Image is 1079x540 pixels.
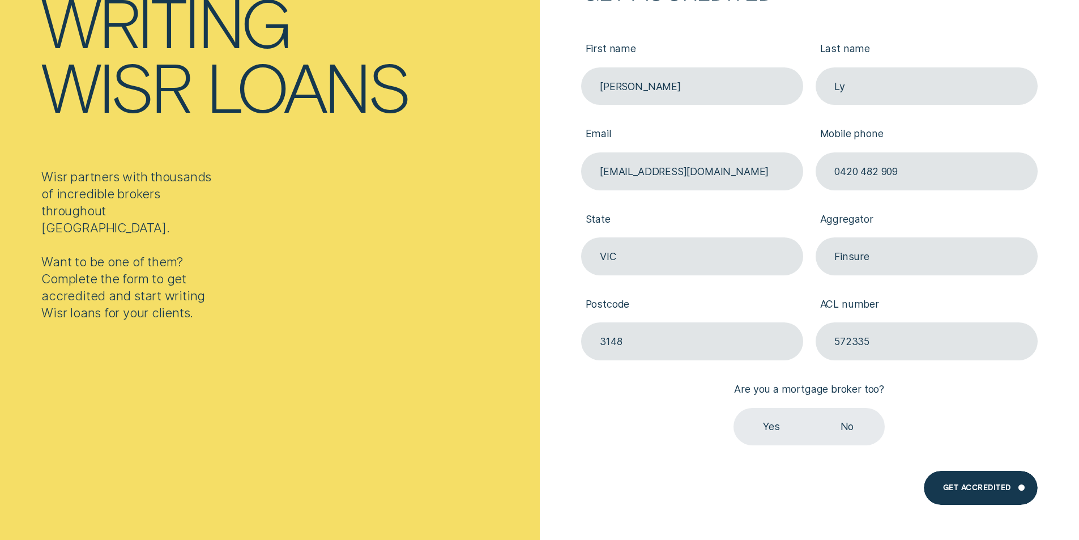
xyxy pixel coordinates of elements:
label: Aggregator [816,203,1038,237]
div: loans [206,53,409,118]
label: Email [581,118,803,152]
label: Yes [733,408,809,446]
label: Are you a mortgage broker too? [730,373,889,407]
label: Postcode [581,288,803,322]
label: No [809,408,885,446]
label: First name [581,32,803,67]
div: Wisr partners with thousands of incredible brokers throughout [GEOGRAPHIC_DATA]. Want to be one o... [41,168,217,321]
button: Get Accredited [924,471,1037,505]
label: Mobile phone [816,118,1038,152]
label: Last name [816,32,1038,67]
label: State [581,203,803,237]
label: ACL number [816,288,1038,322]
div: Wisr [41,53,190,118]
